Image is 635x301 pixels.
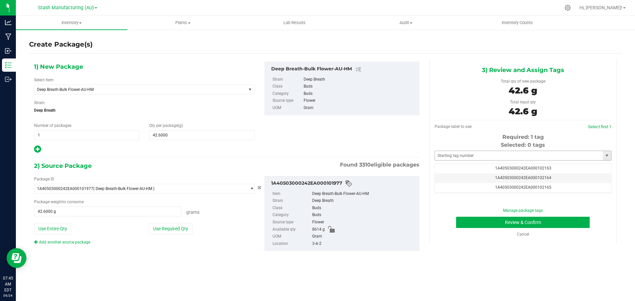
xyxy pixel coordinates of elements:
[509,106,537,117] span: 42.6 g
[312,205,416,212] div: Buds
[503,208,543,213] a: Manage package tags
[312,211,416,219] div: Buds
[493,20,542,26] span: Inventory Counts
[351,20,461,26] span: Audit
[34,223,71,234] button: Use Entire Qty
[5,62,12,68] inline-svg: Inventory
[312,219,416,226] div: Flower
[34,62,83,72] span: 1) New Package
[37,186,93,191] span: 1A40503000242EA000101977
[435,151,603,160] input: Starting tag number
[564,5,572,11] div: Manage settings
[93,186,154,191] span: ( Deep Breath-Bulk Flower-AU-HM )
[501,79,545,84] span: Total qty of new package
[246,184,254,193] span: select
[312,197,416,205] div: Deep Breath
[359,162,371,168] span: 3310
[34,148,41,153] span: Add new output
[5,33,12,40] inline-svg: Manufacturing
[7,248,26,268] iframe: Resource center
[273,190,311,198] label: Item
[239,16,350,30] a: Lab Results
[34,240,90,245] a: Add another source package
[304,90,415,97] div: Buds
[246,85,254,94] span: select
[312,226,325,233] span: 8614 g
[38,5,94,11] span: Stash Manufacturing (AU)
[5,19,12,26] inline-svg: Analytics
[34,177,54,181] span: Package ID
[16,16,127,30] a: Inventory
[273,240,311,247] label: Location
[495,166,551,170] span: 1A40503000242EA000102163
[273,104,302,112] label: UOM
[16,20,127,26] span: Inventory
[275,20,315,26] span: Lab Results
[34,131,139,140] input: 1
[186,209,199,215] span: Grams
[178,123,183,128] span: (g)
[482,65,564,75] span: 3) Review and Assign Tags
[456,217,590,228] button: Review & Confirm
[3,275,13,293] p: 07:45 AM EDT
[271,180,416,188] div: 1A40503000242EA000101977
[350,16,462,30] a: Audit
[273,97,302,104] label: Source type
[273,226,311,233] label: Available qty
[579,5,622,10] span: Hi, [PERSON_NAME]!
[304,76,415,83] div: Deep Breath
[3,293,13,298] p: 09/24
[128,20,238,26] span: Plants
[34,200,84,204] span: Package to consume
[304,83,415,90] div: Buds
[435,124,472,129] span: Package label to use
[495,175,551,180] span: 1A40503000242EA000102164
[5,48,12,54] inline-svg: Inbound
[312,233,416,240] div: Gram
[255,183,264,193] button: Cancel button
[149,123,183,128] span: Qty per package
[273,233,311,240] label: UOM
[273,205,311,212] label: Class
[37,87,235,92] span: Deep Breath-Bulk Flower-AU-HM
[51,200,63,204] span: weight
[304,97,415,104] div: Flower
[29,40,93,49] h4: Create Package(s)
[5,76,12,83] inline-svg: Outbound
[34,100,45,106] label: Strain
[517,232,529,237] a: Cancel
[273,76,302,83] label: Strain
[312,240,416,247] div: 3-A-2
[509,85,537,96] span: 42.6 g
[273,83,302,90] label: Class
[273,90,302,97] label: Category
[501,142,545,148] span: Selected: 0 tags
[603,151,611,160] span: select
[312,190,416,198] div: Deep Breath-Bulk Flower-AU-HM
[588,124,612,129] a: Select first 1
[34,105,255,115] span: Deep Breath
[127,16,239,30] a: Plants
[149,131,254,140] input: 42.6000
[271,65,416,73] div: Deep Breath-Bulk Flower-AU-HM
[462,16,573,30] a: Inventory Counts
[273,197,311,205] label: Strain
[34,161,92,171] span: 2) Source Package
[34,77,54,83] label: Select Item
[149,223,192,234] button: Use Required Qty
[273,219,311,226] label: Source type
[34,207,181,216] input: 42.6000 g
[510,100,536,104] span: Total input qty
[340,161,419,169] span: Found eligible packages
[495,185,551,190] span: 1A40503000242EA000102165
[34,123,71,128] span: Number of packages
[304,104,415,112] div: Gram
[502,134,544,140] span: Required: 1 tag
[273,211,311,219] label: Category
